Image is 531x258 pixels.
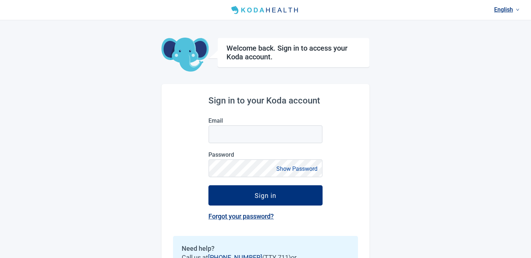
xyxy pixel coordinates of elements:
div: Sign in [255,192,276,199]
button: Show Password [274,164,320,174]
h2: Need help? [182,245,349,252]
button: Sign in [208,185,323,206]
h2: Sign in to your Koda account [208,96,323,106]
h1: Welcome back. Sign in to access your Koda account. [226,44,361,61]
a: Current language: English [491,4,522,16]
label: Email [208,117,323,124]
label: Password [208,151,323,158]
a: Forgot your password? [208,212,274,220]
img: Koda Health [228,4,303,16]
span: down [516,8,519,12]
img: Koda Elephant [161,38,209,72]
